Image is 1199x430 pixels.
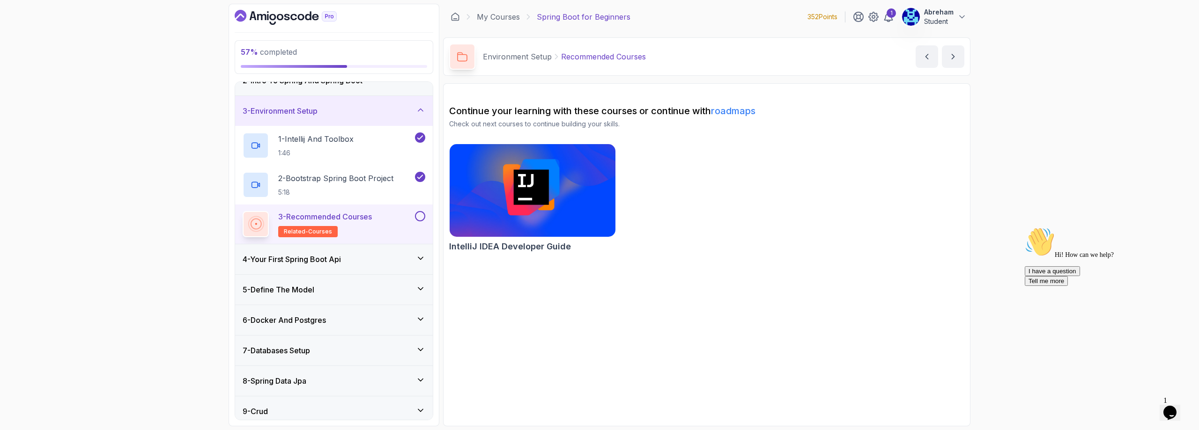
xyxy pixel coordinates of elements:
[241,47,258,57] span: 57 %
[807,12,837,22] p: 352 Points
[451,12,460,22] a: Dashboard
[235,335,433,365] button: 7-Databases Setup
[235,244,433,274] button: 4-Your First Spring Boot Api
[4,4,172,63] div: 👋Hi! How can we help?I have a questionTell me more
[235,305,433,335] button: 6-Docker And Postgres
[243,406,268,417] h3: 9 - Crud
[4,28,93,35] span: Hi! How can we help?
[450,144,615,237] img: IntelliJ IDEA Developer Guide card
[235,366,433,396] button: 8-Spring Data Jpa
[243,132,425,159] button: 1-Intellij And Toolbox1:46
[278,133,354,145] p: 1 - Intellij And Toolbox
[235,96,433,126] button: 3-Environment Setup
[711,105,755,117] a: roadmaps
[883,11,894,22] a: 1
[284,228,332,235] span: related-courses
[235,275,433,305] button: 5-Define The Model
[449,240,571,253] h2: IntelliJ IDEA Developer Guide
[902,7,967,26] button: user profile imageAbrehamStudent
[243,105,318,117] h3: 3 - Environment Setup
[902,8,920,26] img: user profile image
[924,17,954,26] p: Student
[243,172,425,198] button: 2-Bootstrap Spring Boot Project5:18
[235,10,358,25] a: Dashboard
[243,284,314,295] h3: 5 - Define The Model
[278,188,393,197] p: 5:18
[241,47,297,57] span: completed
[243,375,306,386] h3: 8 - Spring Data Jpa
[243,314,326,326] h3: 6 - Docker And Postgres
[537,11,630,22] p: Spring Boot for Beginners
[483,51,552,62] p: Environment Setup
[916,45,938,68] button: previous content
[449,144,616,253] a: IntelliJ IDEA Developer Guide cardIntelliJ IDEA Developer Guide
[1021,223,1190,388] iframe: chat widget
[1160,393,1190,421] iframe: chat widget
[477,11,520,22] a: My Courses
[278,148,354,158] p: 1:46
[243,254,341,265] h3: 4 - Your First Spring Boot Api
[278,211,372,222] p: 3 - Recommended Courses
[243,345,310,356] h3: 7 - Databases Setup
[4,43,59,53] button: I have a question
[561,51,646,62] p: Recommended Courses
[243,211,425,237] button: 3-Recommended Coursesrelated-courses
[449,104,964,117] h2: Continue your learning with these courses or continue with
[924,7,954,17] p: Abreham
[4,53,47,63] button: Tell me more
[4,4,34,34] img: :wave:
[942,45,964,68] button: next content
[887,8,896,18] div: 1
[278,173,393,184] p: 2 - Bootstrap Spring Boot Project
[235,396,433,426] button: 9-Crud
[449,119,964,129] p: Check out next courses to continue building your skills.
